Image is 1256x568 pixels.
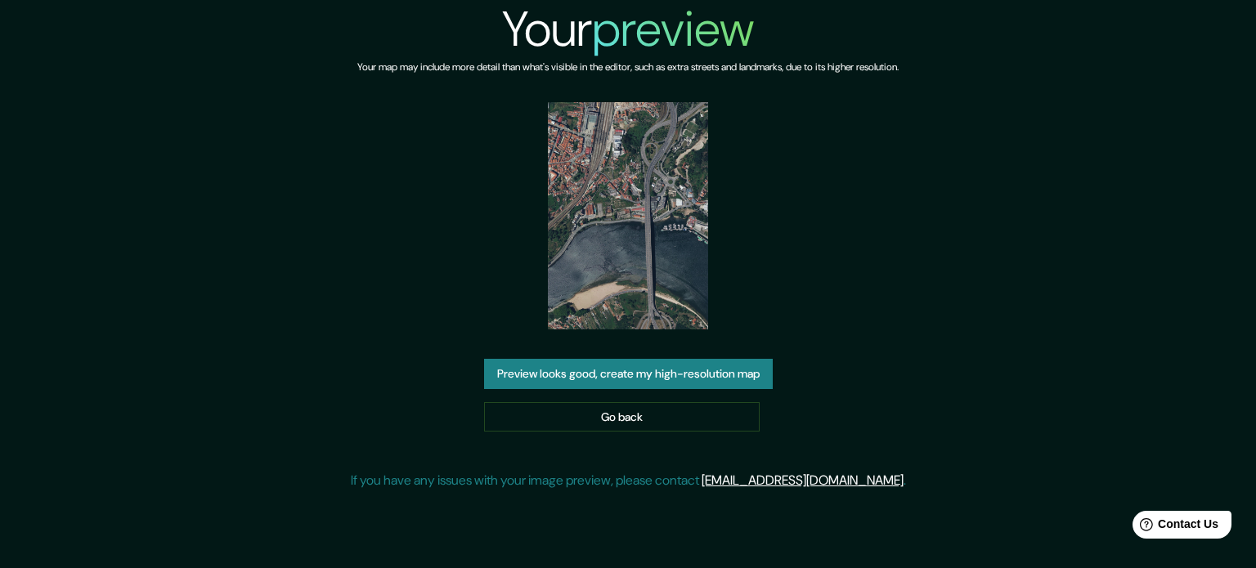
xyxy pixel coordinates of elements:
h6: Your map may include more detail than what's visible in the editor, such as extra streets and lan... [357,59,899,76]
a: [EMAIL_ADDRESS][DOMAIN_NAME] [702,472,904,489]
p: If you have any issues with your image preview, please contact . [351,471,906,490]
iframe: Help widget launcher [1110,504,1238,550]
button: Preview looks good, create my high-resolution map [484,359,773,389]
img: created-map-preview [548,102,709,329]
a: Go back [484,402,760,432]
